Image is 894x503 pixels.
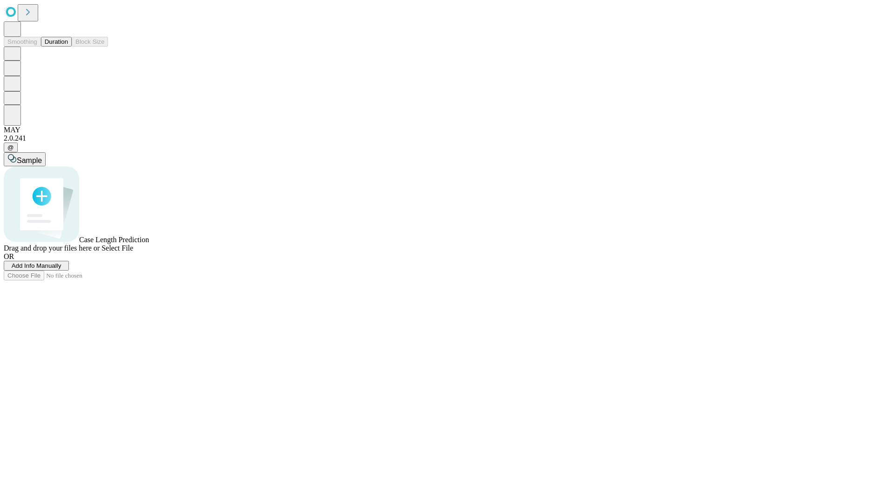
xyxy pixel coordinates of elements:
[4,252,14,260] span: OR
[4,134,890,143] div: 2.0.241
[4,261,69,271] button: Add Info Manually
[7,144,14,151] span: @
[4,152,46,166] button: Sample
[72,37,108,47] button: Block Size
[17,156,42,164] span: Sample
[102,244,133,252] span: Select File
[12,262,61,269] span: Add Info Manually
[79,236,149,244] span: Case Length Prediction
[41,37,72,47] button: Duration
[4,37,41,47] button: Smoothing
[4,126,890,134] div: MAY
[4,143,18,152] button: @
[4,244,100,252] span: Drag and drop your files here or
